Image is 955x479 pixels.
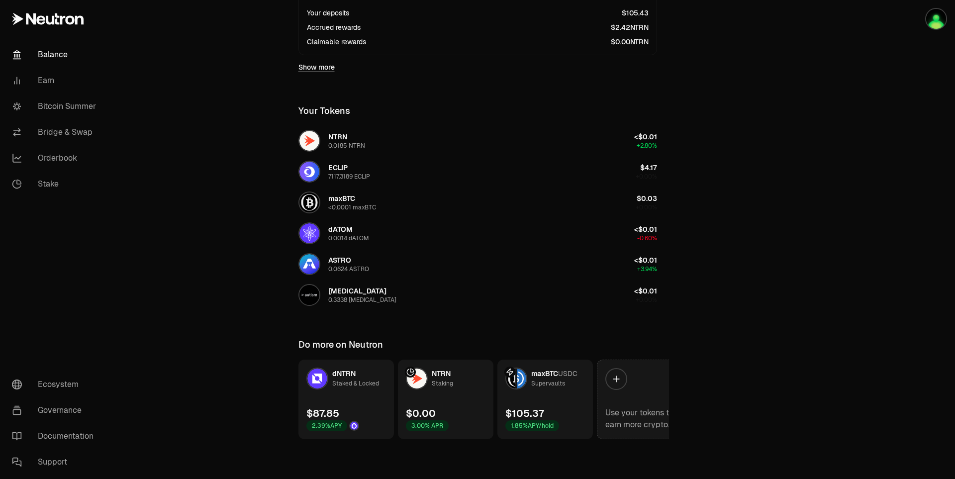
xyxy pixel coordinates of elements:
[4,42,107,68] a: Balance
[636,203,657,211] span: +0.00%
[328,234,369,242] div: 0.0014 dATOM
[4,68,107,94] a: Earn
[634,132,657,141] span: <$0.01
[299,223,319,243] img: dATOM Logo
[637,265,657,273] span: +3.94%
[328,265,369,273] div: 0.0624 ASTRO
[306,406,339,420] div: $87.85
[398,360,493,439] a: NTRN LogoNTRNStaking$0.003.00% APR
[531,379,565,388] div: Supervaults
[328,142,365,150] div: 0.0185 NTRN
[332,379,379,388] div: Staked & Locked
[926,9,946,29] img: SubZero
[4,119,107,145] a: Bridge & Swap
[350,422,358,430] img: Drop
[328,287,386,295] span: [MEDICAL_DATA]
[292,249,663,279] button: ASTRO LogoASTRO0.0624 ASTRO<$0.01+3.94%
[292,126,663,156] button: NTRN LogoNTRN0.0185 NTRN<$0.01+2.80%
[299,192,319,212] img: maxBTC Logo
[298,62,335,72] a: Show more
[328,132,347,141] span: NTRN
[558,369,577,378] span: USDC
[4,372,107,397] a: Ecosystem
[307,8,349,18] div: Your deposits
[634,287,657,295] span: <$0.01
[406,420,449,431] div: 3.00% APR
[328,296,396,304] div: 0.3338 [MEDICAL_DATA]
[307,369,327,388] img: dNTRN Logo
[328,194,355,203] span: maxBTC
[328,173,370,181] div: 7117.3189 ECLIP
[636,173,657,181] span: +0.00%
[4,171,107,197] a: Stake
[634,256,657,265] span: <$0.01
[298,338,383,352] div: Do more on Neutron
[597,360,692,439] a: Use your tokens to earn more crypto.
[4,94,107,119] a: Bitcoin Summer
[432,369,451,378] span: NTRN
[307,22,361,32] div: Accrued rewards
[299,254,319,274] img: ASTRO Logo
[292,218,663,248] button: dATOM LogodATOM0.0014 dATOM<$0.01-0.60%
[292,188,663,217] button: maxBTC LogomaxBTC<0.0001 maxBTC$0.03+0.00%
[407,369,427,388] img: NTRN Logo
[605,407,684,431] div: Use your tokens to earn more crypto.
[328,225,353,234] span: dATOM
[637,234,657,242] span: -0.60%
[4,397,107,423] a: Governance
[506,369,515,388] img: maxBTC Logo
[531,369,558,378] span: maxBTC
[292,157,663,187] button: ECLIP LogoECLIP7117.3189 ECLIP$4.17+0.00%
[637,194,657,203] span: $0.03
[332,369,356,378] span: dNTRN
[517,369,526,388] img: USDC Logo
[4,449,107,475] a: Support
[328,203,376,211] div: <0.0001 maxBTC
[636,296,657,304] span: +0.00%
[299,162,319,182] img: ECLIP Logo
[634,225,657,234] span: <$0.01
[406,406,436,420] div: $0.00
[328,256,351,265] span: ASTRO
[292,280,663,310] button: AUTISM Logo[MEDICAL_DATA]0.3338 [MEDICAL_DATA]<$0.01+0.00%
[4,423,107,449] a: Documentation
[299,131,319,151] img: NTRN Logo
[299,285,319,305] img: AUTISM Logo
[306,420,347,431] div: 2.39% APY
[307,37,366,47] div: Claimable rewards
[637,142,657,150] span: +2.80%
[505,406,544,420] div: $105.37
[497,360,593,439] a: maxBTC LogoUSDC LogomaxBTCUSDCSupervaults$105.371.85%APY/hold
[505,420,559,431] div: 1.85% APY/hold
[640,163,657,172] span: $4.17
[328,163,348,172] span: ECLIP
[4,145,107,171] a: Orderbook
[298,360,394,439] a: dNTRN LogodNTRNStaked & Locked$87.852.39%APYDrop
[432,379,453,388] div: Staking
[298,104,350,118] div: Your Tokens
